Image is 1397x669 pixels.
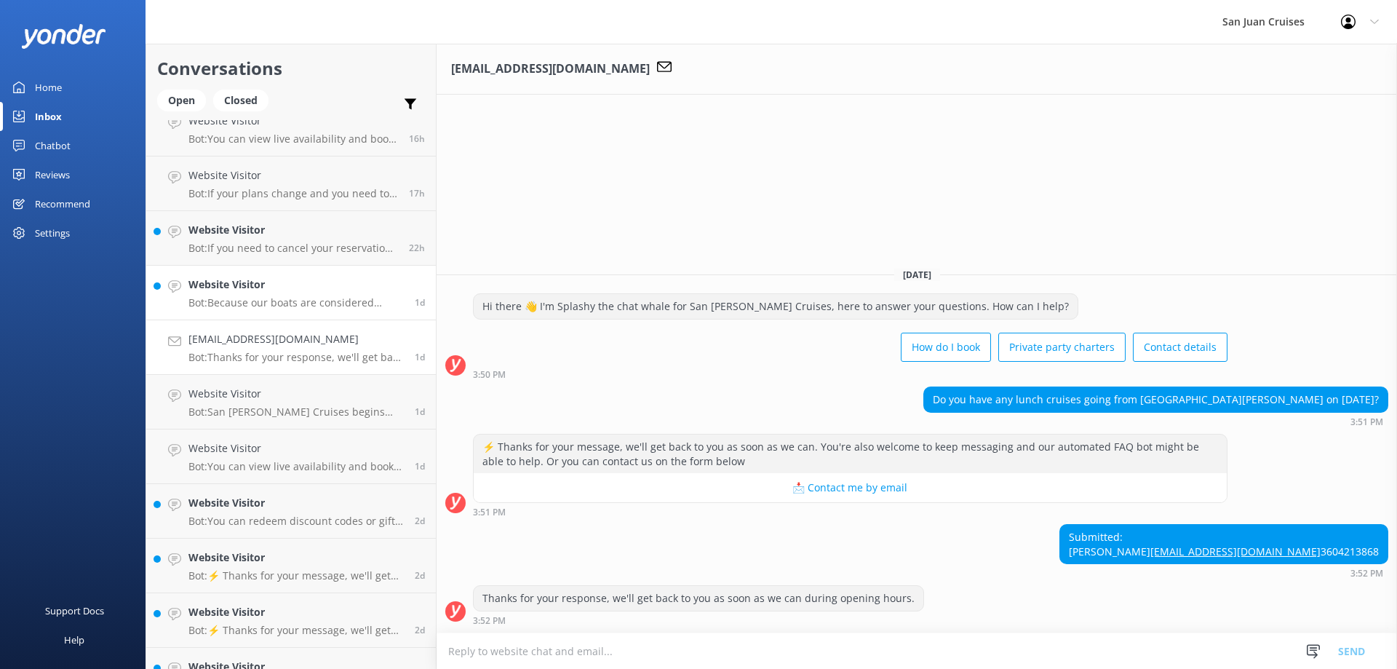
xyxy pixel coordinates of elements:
[157,92,213,108] a: Open
[146,157,436,211] a: Website VisitorBot:If your plans change and you need to cancel your reservation, please give us a...
[188,167,398,183] h4: Website Visitor
[188,296,404,309] p: Bot: Because our boats are considered restaurants, we cannot have any pets on board. Only trained...
[146,211,436,266] a: Website VisitorBot:If you need to cancel your reservation, please contact the team on [PHONE_NUMB...
[409,242,425,254] span: 10:52am 18-Aug-2025 (UTC -07:00) America/Tijuana
[1350,569,1383,578] strong: 3:52 PM
[22,24,106,48] img: yonder-white-logo.png
[474,473,1227,502] button: 📩 Contact me by email
[188,386,404,402] h4: Website Visitor
[188,440,404,456] h4: Website Visitor
[474,435,1227,473] div: ⚡ Thanks for your message, we'll get back to you as soon as we can. You're also welcome to keep m...
[924,387,1388,412] div: Do you have any lunch cruises going from [GEOGRAPHIC_DATA][PERSON_NAME] on [DATE]?
[473,507,1227,517] div: 03:51pm 17-Aug-2025 (UTC -07:00) America/Tijuana
[473,371,506,379] strong: 3:50 PM
[923,416,1388,427] div: 03:51pm 17-Aug-2025 (UTC -07:00) America/Tijuana
[474,294,1078,319] div: Hi there 👋 I'm Splashy the chat whale for San [PERSON_NAME] Cruises, here to answer your question...
[188,187,398,200] p: Bot: If your plans change and you need to cancel your reservation, please give us a call at least...
[213,92,276,108] a: Closed
[188,604,404,620] h4: Website Visitor
[157,55,425,82] h2: Conversations
[188,460,404,473] p: Bot: You can view live availability and book your cruise online at [URL][DOMAIN_NAME]. You can al...
[35,102,62,131] div: Inbox
[998,333,1126,362] button: Private party charters
[35,73,62,102] div: Home
[146,266,436,320] a: Website VisitorBot:Because our boats are considered restaurants, we cannot have any pets on board...
[188,113,398,129] h4: Website Visitor
[451,60,650,79] h3: [EMAIL_ADDRESS][DOMAIN_NAME]
[157,90,206,111] div: Open
[188,624,404,637] p: Bot: ⚡ Thanks for your message, we'll get back to you as soon as we can. You're also welcome to k...
[188,222,398,238] h4: Website Visitor
[146,539,436,593] a: Website VisitorBot:⚡ Thanks for your message, we'll get back to you as soon as we can. You're als...
[64,625,84,654] div: Help
[146,375,436,429] a: Website VisitorBot:San [PERSON_NAME] Cruises begins hiring seasonal deckhands and reservation age...
[1133,333,1227,362] button: Contact details
[35,160,70,189] div: Reviews
[45,596,104,625] div: Support Docs
[188,242,398,255] p: Bot: If you need to cancel your reservation, please contact the team on [PHONE_NUMBER] (toll-free...
[415,351,425,363] span: 03:52pm 17-Aug-2025 (UTC -07:00) America/Tijuana
[188,351,404,364] p: Bot: Thanks for your response, we'll get back to you as soon as we can during opening hours.
[146,320,436,375] a: [EMAIL_ADDRESS][DOMAIN_NAME]Bot:Thanks for your response, we'll get back to you as soon as we can...
[473,615,924,625] div: 03:52pm 17-Aug-2025 (UTC -07:00) America/Tijuana
[473,369,1227,379] div: 03:50pm 17-Aug-2025 (UTC -07:00) America/Tijuana
[146,484,436,539] a: Website VisitorBot:You can redeem discount codes or gift cards during the booking process by ente...
[415,405,425,418] span: 12:19pm 17-Aug-2025 (UTC -07:00) America/Tijuana
[1060,525,1388,563] div: Submitted: [PERSON_NAME] 3604213868
[1059,568,1388,578] div: 03:52pm 17-Aug-2025 (UTC -07:00) America/Tijuana
[188,495,404,511] h4: Website Visitor
[188,515,404,528] p: Bot: You can redeem discount codes or gift cards during the booking process by entering your uniq...
[188,331,404,347] h4: [EMAIL_ADDRESS][DOMAIN_NAME]
[415,296,425,309] span: 08:57pm 17-Aug-2025 (UTC -07:00) America/Tijuana
[213,90,268,111] div: Closed
[473,508,506,517] strong: 3:51 PM
[901,333,991,362] button: How do I book
[146,429,436,484] a: Website VisitorBot:You can view live availability and book your cruise online at [URL][DOMAIN_NAM...
[146,593,436,648] a: Website VisitorBot:⚡ Thanks for your message, we'll get back to you as soon as we can. You're als...
[188,405,404,419] p: Bot: San [PERSON_NAME] Cruises begins hiring seasonal deckhands and reservation agents for the su...
[474,586,923,611] div: Thanks for your response, we'll get back to you as soon as we can during opening hours.
[35,189,90,218] div: Recommend
[409,187,425,199] span: 03:59pm 18-Aug-2025 (UTC -07:00) America/Tijuana
[188,132,398,146] p: Bot: You can view live availability and book online at [URL][DOMAIN_NAME].
[415,624,425,636] span: 03:51pm 16-Aug-2025 (UTC -07:00) America/Tijuana
[415,515,425,527] span: 09:27pm 16-Aug-2025 (UTC -07:00) America/Tijuana
[188,277,404,293] h4: Website Visitor
[473,617,506,625] strong: 3:52 PM
[415,460,425,472] span: 10:55am 17-Aug-2025 (UTC -07:00) America/Tijuana
[188,550,404,566] h4: Website Visitor
[1150,545,1321,558] a: [EMAIL_ADDRESS][DOMAIN_NAME]
[1350,418,1383,427] strong: 3:51 PM
[146,102,436,157] a: Website VisitorBot:You can view live availability and book online at [URL][DOMAIN_NAME].16h
[35,218,70,248] div: Settings
[188,569,404,582] p: Bot: ⚡ Thanks for your message, we'll get back to you as soon as we can. You're also welcome to k...
[409,132,425,145] span: 05:02pm 18-Aug-2025 (UTC -07:00) America/Tijuana
[35,131,71,160] div: Chatbot
[894,269,940,281] span: [DATE]
[415,569,425,582] span: 08:08pm 16-Aug-2025 (UTC -07:00) America/Tijuana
